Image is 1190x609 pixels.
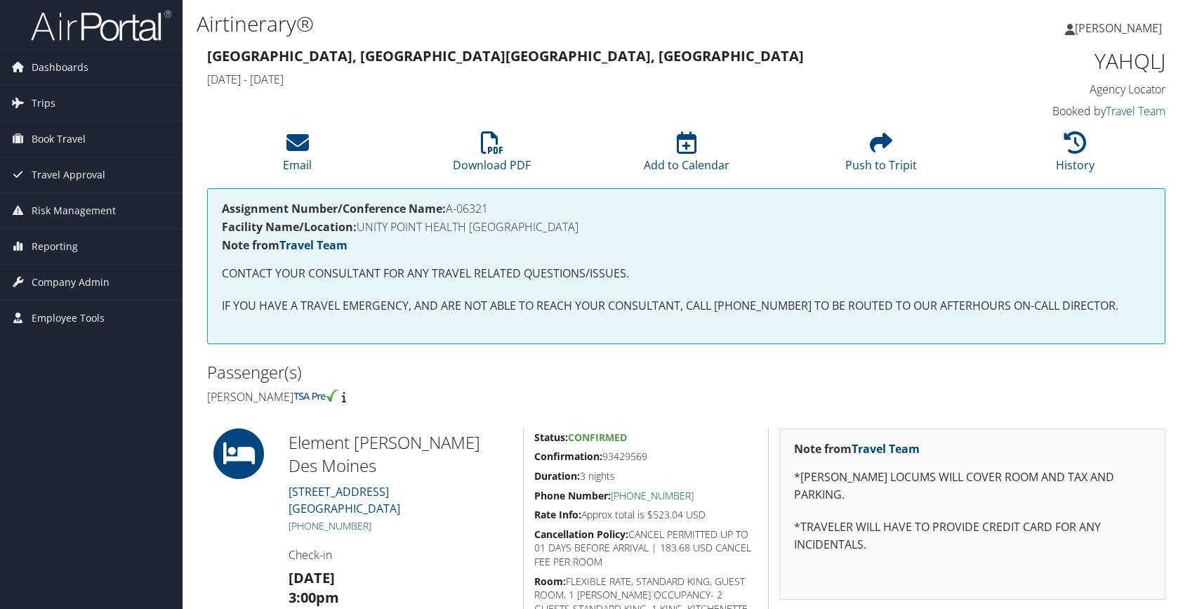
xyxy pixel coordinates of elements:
[289,484,400,516] a: [STREET_ADDRESS][GEOGRAPHIC_DATA]
[207,46,804,65] strong: [GEOGRAPHIC_DATA], [GEOGRAPHIC_DATA] [GEOGRAPHIC_DATA], [GEOGRAPHIC_DATA]
[32,86,55,121] span: Trips
[534,469,758,483] h5: 3 nights
[222,297,1151,315] p: IF YOU HAVE A TRAVEL EMERGENCY, AND ARE NOT ABLE TO REACH YOUR CONSULTANT, CALL [PHONE_NUMBER] TO...
[534,489,611,502] strong: Phone Number:
[222,265,1151,283] p: CONTACT YOUR CONSULTANT FOR ANY TRAVEL RELATED QUESTIONS/ISSUES.
[32,157,105,192] span: Travel Approval
[31,9,171,42] img: airportal-logo.png
[197,9,849,39] h1: Airtinerary®
[534,528,628,541] strong: Cancellation Policy:
[644,139,729,173] a: Add to Calendar
[289,519,371,532] a: [PHONE_NUMBER]
[289,568,335,587] strong: [DATE]
[1065,7,1176,49] a: [PERSON_NAME]
[534,575,566,588] strong: Room:
[283,139,312,173] a: Email
[794,518,1151,554] p: *TRAVELER WILL HAVE TO PROVIDE CREDIT CARD FOR ANY INCIDENTALS.
[845,139,917,173] a: Push to Tripit
[534,431,568,444] strong: Status:
[222,203,1151,214] h4: A-06321
[794,441,920,457] strong: Note from
[32,229,78,264] span: Reporting
[32,301,105,336] span: Employee Tools
[289,547,513,563] h4: Check-in
[293,389,339,402] img: tsa-precheck.png
[534,508,758,522] h5: Approx total is $523.04 USD
[941,46,1165,76] h1: YAHQLJ
[222,201,446,216] strong: Assignment Number/Conference Name:
[611,489,694,502] a: [PHONE_NUMBER]
[534,450,602,463] strong: Confirmation:
[207,389,676,405] h4: [PERSON_NAME]
[534,508,581,521] strong: Rate Info:
[32,50,88,85] span: Dashboards
[32,193,116,228] span: Risk Management
[1106,103,1165,119] a: Travel Team
[1056,139,1095,173] a: History
[289,588,339,607] strong: 3:00pm
[453,139,531,173] a: Download PDF
[207,72,920,87] h4: [DATE] - [DATE]
[289,431,513,478] h2: Element [PERSON_NAME] Des Moines
[1075,20,1162,36] span: [PERSON_NAME]
[941,103,1165,119] h4: Booked by
[534,528,758,569] h5: CANCEL PERMITTED UP TO 01 DAYS BEFORE ARRIVAL | 183.68 USD CANCEL FEE PER ROOM
[941,81,1165,97] h4: Agency Locator
[222,237,348,253] strong: Note from
[534,450,758,464] h5: 93429569
[568,431,627,444] span: Confirmed
[222,221,1151,233] h4: UNITY POINT HEALTH [GEOGRAPHIC_DATA]
[32,265,110,300] span: Company Admin
[32,122,86,157] span: Book Travel
[852,441,920,457] a: Travel Team
[222,219,357,235] strong: Facility Name/Location:
[794,469,1151,504] p: *[PERSON_NAME] LOCUMS WILL COVER ROOM AND TAX AND PARKING.
[207,360,676,384] h2: Passenger(s)
[534,469,580,483] strong: Duration:
[279,237,348,253] a: Travel Team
